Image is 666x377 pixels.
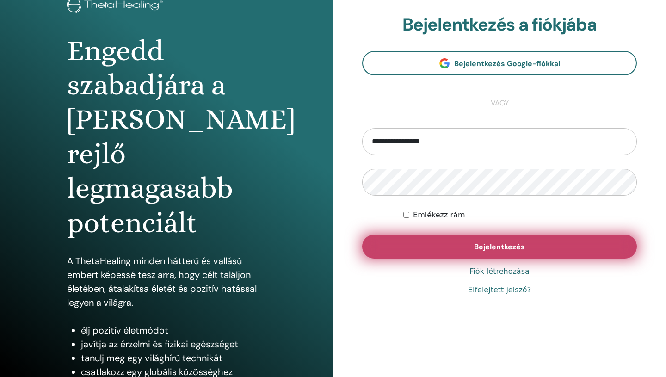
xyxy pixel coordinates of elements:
[469,266,530,277] a: Fiók létrehozása
[454,59,560,68] font: Bejelentkezés Google-fiókkal
[362,51,637,75] a: Bejelentkezés Google-fiókkal
[469,267,530,276] font: Fiók létrehozása
[67,34,296,239] font: Engedd szabadjára a [PERSON_NAME] rejlő legmagasabb potenciált
[474,242,525,252] font: Bejelentkezés
[403,210,637,221] div: Határozatlan ideig maradjak hitelesítve, vagy amíg manuálisan ki nem jelentkezem
[81,338,238,350] font: javítja az érzelmi és fizikai egészséget
[491,98,509,108] font: vagy
[468,284,531,296] a: Elfelejtett jelszó?
[67,255,257,309] font: A ThetaHealing minden hátterű és vallású embert képessé tesz arra, hogy célt találjon életében, á...
[81,352,222,364] font: tanulj meg egy világhírű technikát
[402,13,597,36] font: Bejelentkezés a fiókjába
[413,210,465,219] font: Emlékezz rám
[81,324,168,336] font: élj pozitív életmódot
[362,235,637,259] button: Bejelentkezés
[468,285,531,294] font: Elfelejtett jelszó?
